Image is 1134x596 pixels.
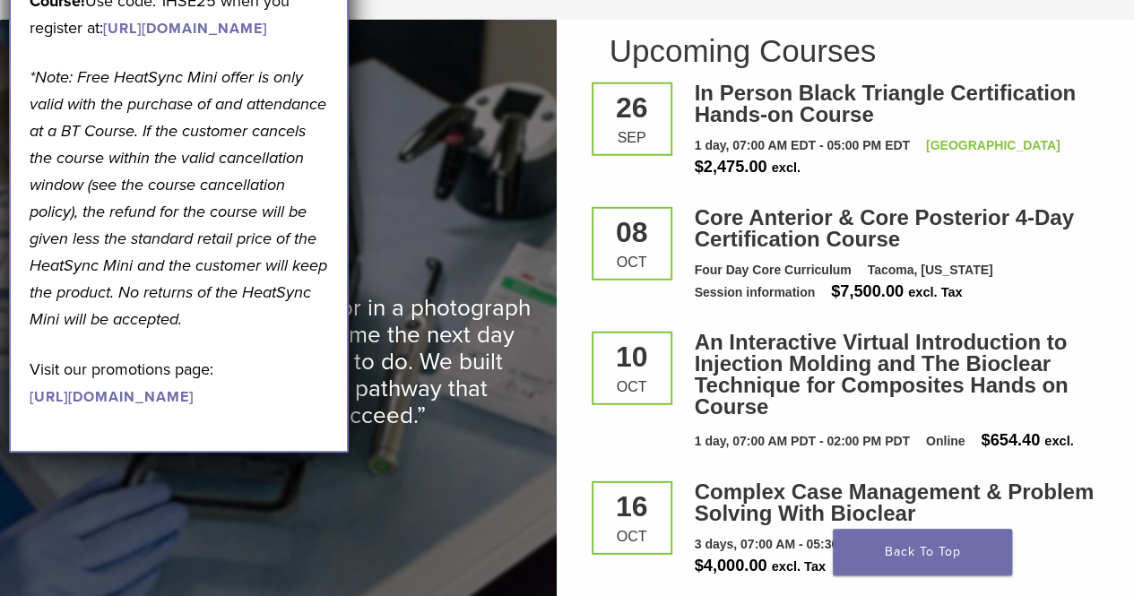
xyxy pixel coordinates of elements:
[610,35,1104,66] h2: Upcoming Courses
[607,530,657,544] div: Oct
[607,255,657,270] div: Oct
[833,529,1012,575] a: Back To Top
[103,20,267,38] a: [URL][DOMAIN_NAME]
[926,138,1060,152] a: [GEOGRAPHIC_DATA]
[695,205,1074,251] a: Core Anterior & Core Posterior 4-Day Certification Course
[30,67,327,329] em: *Note: Free HeatSync Mini offer is only valid with the purchase of and attendance at a BT Course....
[607,218,657,246] div: 08
[926,432,965,451] div: Online
[867,261,992,280] div: Tacoma, [US_STATE]
[771,160,800,175] span: excl.
[30,388,194,406] a: [URL][DOMAIN_NAME]
[695,535,861,554] div: 3 days, 07:00 AM - 05:30 PM
[695,283,816,302] div: Session information
[607,492,657,521] div: 16
[981,431,1040,449] span: $654.40
[695,81,1076,126] a: In Person Black Triangle Certification Hands-on Course
[607,131,657,145] div: Sep
[607,342,657,371] div: 10
[695,432,910,451] div: 1 day, 07:00 AM PDT - 02:00 PM PDT
[695,330,1069,419] a: An Interactive Virtual Introduction to Injection Molding and The Bioclear Technique for Composite...
[908,285,962,299] span: excl. Tax
[30,356,329,410] p: Visit our promotions page:
[695,479,1094,525] a: Complex Case Management & Problem Solving With Bioclear
[771,559,825,574] span: excl. Tax
[1044,434,1073,448] span: excl.
[695,261,852,280] div: Four Day Core Curriculum
[831,282,904,300] span: $7,500.00
[695,158,767,176] span: $2,475.00
[695,136,910,155] div: 1 day, 07:00 AM EDT - 05:00 PM EDT
[607,93,657,122] div: 26
[607,380,657,394] div: Oct
[695,557,767,574] span: $4,000.00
